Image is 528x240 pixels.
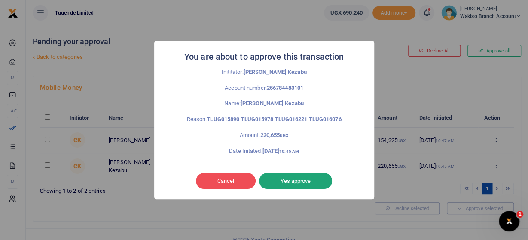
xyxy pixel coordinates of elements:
[516,211,523,218] span: 1
[280,133,288,138] small: UGX
[499,211,519,231] iframe: Intercom live chat
[184,49,344,64] h2: You are about to approve this transaction
[259,173,332,189] button: Yes approve
[173,99,355,108] p: Name:
[173,147,355,156] p: Date Initated:
[173,84,355,93] p: Account number:
[267,85,303,91] strong: 256784483101
[241,100,304,106] strong: [PERSON_NAME] Kezabu
[279,149,299,154] small: 10:45 AM
[173,131,355,140] p: Amount:
[173,115,355,124] p: Reason:
[260,132,288,138] strong: 220,655
[196,173,256,189] button: Cancel
[173,68,355,77] p: Inititator:
[262,148,299,154] strong: [DATE]
[244,69,307,75] strong: [PERSON_NAME] Kezabu
[207,116,341,122] strong: TLUG015890 TLUG015978 TLUG016221 TLUG016076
